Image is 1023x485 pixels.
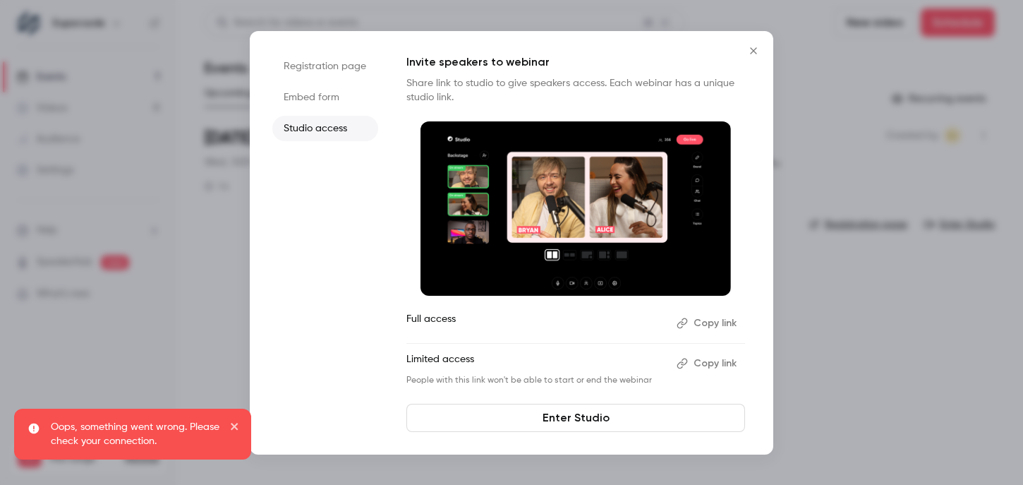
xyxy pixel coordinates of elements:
li: Embed form [272,85,378,110]
button: Copy link [671,352,745,375]
p: Oops, something went wrong. Please check your connection. [51,420,220,448]
button: Copy link [671,312,745,335]
a: Enter Studio [406,404,745,432]
p: Full access [406,312,665,335]
p: Limited access [406,352,665,375]
p: Share link to studio to give speakers access. Each webinar has a unique studio link. [406,76,745,104]
p: People with this link won't be able to start or end the webinar [406,375,665,386]
li: Registration page [272,54,378,79]
li: Studio access [272,116,378,141]
img: Invite speakers to webinar [420,121,731,297]
button: close [230,420,240,437]
button: Close [739,37,768,65]
p: Invite speakers to webinar [406,54,745,71]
